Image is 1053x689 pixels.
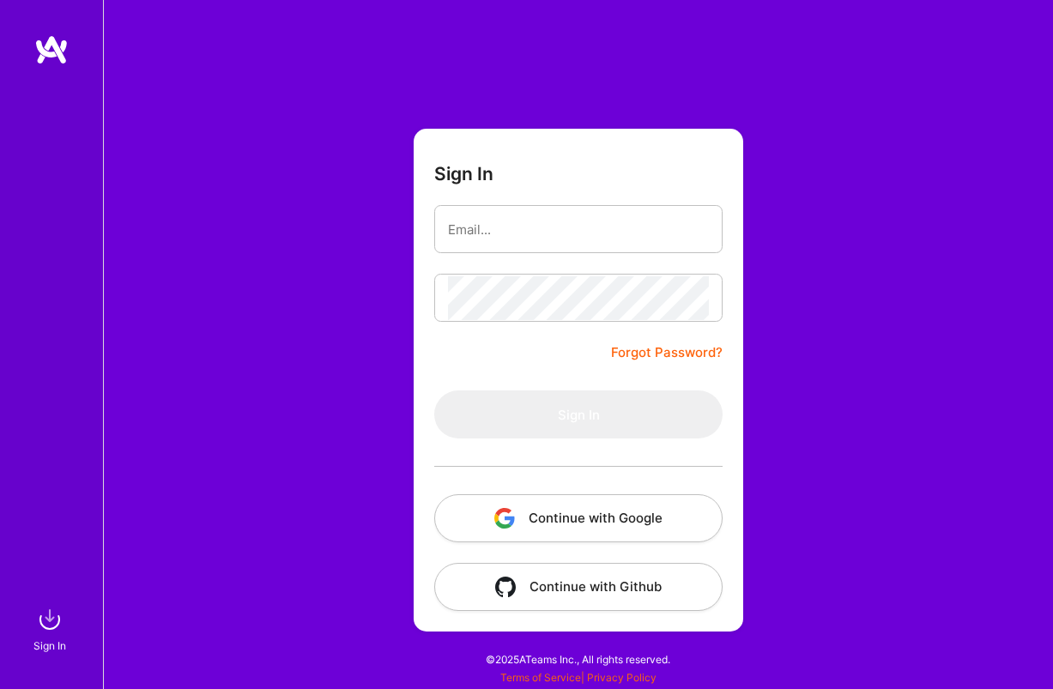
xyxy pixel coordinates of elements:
button: Continue with Github [434,563,723,611]
span: | [500,671,657,684]
button: Continue with Google [434,494,723,542]
input: Email... [448,208,709,251]
img: logo [34,34,69,65]
a: sign inSign In [36,602,67,655]
a: Forgot Password? [611,342,723,363]
a: Privacy Policy [587,671,657,684]
img: icon [494,508,515,529]
a: Terms of Service [500,671,581,684]
img: icon [495,577,516,597]
button: Sign In [434,390,723,438]
div: © 2025 ATeams Inc., All rights reserved. [103,638,1053,680]
img: sign in [33,602,67,637]
h3: Sign In [434,163,493,184]
div: Sign In [33,637,66,655]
